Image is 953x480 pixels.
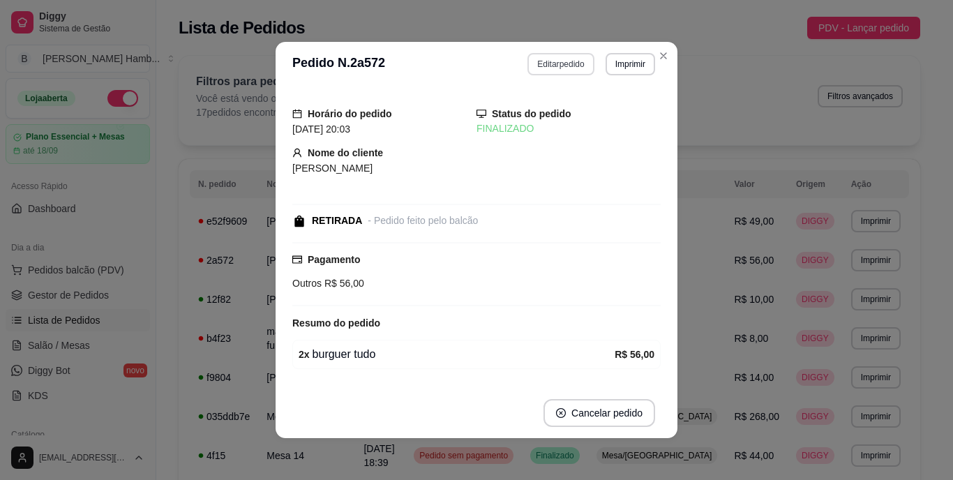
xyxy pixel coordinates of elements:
span: R$ 56,00 [322,278,364,289]
span: user [292,148,302,158]
strong: R$ 56,00 [615,349,654,360]
span: Outros [292,278,322,289]
span: [DATE] 20:03 [292,123,350,135]
strong: Nome do cliente [308,147,383,158]
span: credit-card [292,255,302,264]
div: burguer tudo [299,346,615,363]
span: close-circle [556,408,566,418]
button: Editarpedido [527,53,594,75]
strong: Pagamento [308,254,360,265]
span: calendar [292,109,302,119]
button: Close [652,45,675,67]
strong: Horário do pedido [308,108,392,119]
strong: Status do pedido [492,108,571,119]
strong: 2 x [299,349,310,360]
span: desktop [476,109,486,119]
div: RETIRADA [312,213,362,228]
span: [PERSON_NAME] [292,163,373,174]
h3: Pedido N. 2a572 [292,53,385,75]
div: - Pedido feito pelo balcão [368,213,478,228]
strong: Resumo do pedido [292,317,380,329]
button: close-circleCancelar pedido [543,399,655,427]
div: FINALIZADO [476,121,661,136]
button: Imprimir [606,53,655,75]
